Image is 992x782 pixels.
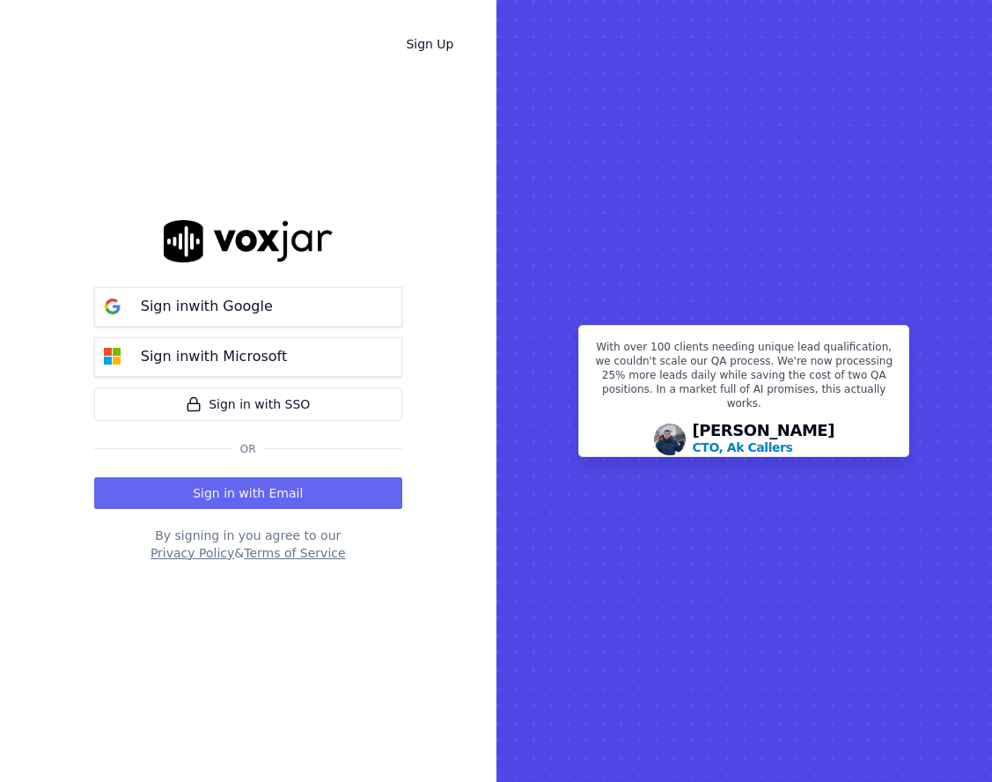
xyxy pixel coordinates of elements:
a: Sign Up [392,28,467,60]
img: logo [164,220,333,262]
img: microsoft Sign in button [95,339,130,374]
button: Terms of Service [244,544,345,562]
p: With over 100 clients needing unique lead qualification, we couldn't scale our QA process. We're ... [590,340,898,417]
button: Sign inwith Google [94,287,402,327]
p: Sign in with Google [141,296,273,317]
div: By signing in you agree to our & [94,527,402,562]
button: Sign inwith Microsoft [94,337,402,377]
button: Privacy Policy [151,544,234,562]
span: Or [233,442,263,456]
button: Sign in with Email [94,477,402,509]
img: google Sign in button [95,289,130,324]
div: [PERSON_NAME] [693,423,835,456]
p: CTO, Ak Callers [693,439,793,456]
p: Sign in with Microsoft [141,346,287,367]
img: Avatar [654,424,686,455]
a: Sign in with SSO [94,387,402,421]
